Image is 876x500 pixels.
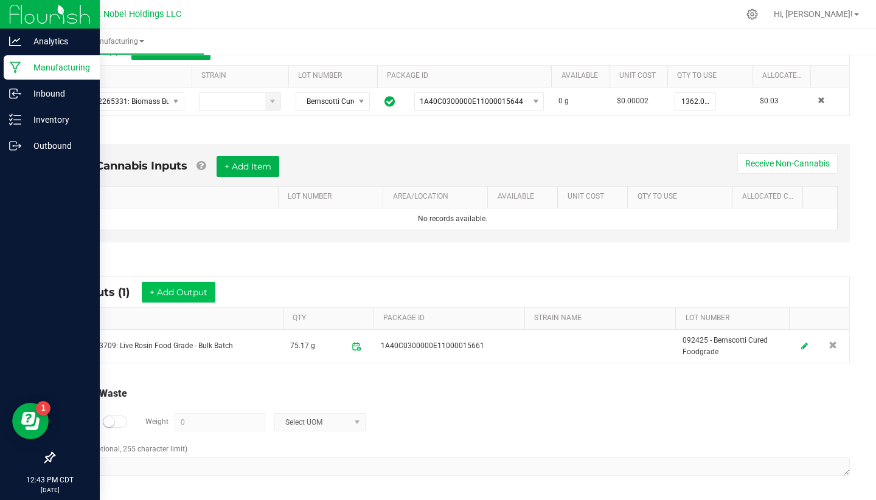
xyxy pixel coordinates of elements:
button: + Add Item [217,156,279,177]
span: Bernscotti Cured [296,93,354,110]
a: AVAILABLESortable [561,71,605,81]
inline-svg: Outbound [9,140,21,152]
a: PACKAGE IDSortable [383,313,520,323]
inline-svg: Manufacturing [9,61,21,74]
span: 75.17 g [290,337,315,356]
span: $0.00002 [617,97,648,105]
span: Package timestamp is valid [347,337,366,356]
inline-svg: Inventory [9,114,21,126]
a: ITEMSortable [77,192,273,202]
a: Manufacturing [29,29,204,55]
a: STRAIN NAMESortable [534,313,671,323]
div: Total Run Waste [55,386,850,401]
span: In Sync [384,94,395,109]
a: QTY TO USESortable [638,192,728,202]
iframe: Resource center unread badge [36,401,50,416]
p: Manufacturing [21,60,94,75]
a: QTYSortable [293,313,369,323]
p: Outbound [21,139,94,153]
p: Analytics [21,34,94,49]
span: Hi, [PERSON_NAME]! [774,9,853,19]
td: M00002243709: Live Rosin Food Grade - Bulk Batch [56,330,283,363]
inline-svg: Analytics [9,35,21,47]
a: LOT NUMBERSortable [288,192,378,202]
a: PACKAGE IDSortable [387,71,547,81]
a: ITEMSortable [65,313,278,323]
a: Unit CostSortable [619,71,663,81]
a: QTY TO USESortable [677,71,748,81]
label: Comment (optional, 255 character limit) [55,443,187,454]
a: STRAINSortable [201,71,283,81]
a: Sortable [799,313,845,323]
span: 0 [558,97,563,105]
p: [DATE] [5,485,94,495]
span: 1A40C0300000E11000015661 [381,340,484,352]
span: Non-Cannabis Inputs [68,159,187,173]
a: Allocated CostSortable [742,192,798,202]
div: Manage settings [745,9,760,20]
td: 092425 - Bernscotti Cured Foodgrade [675,330,788,363]
span: NO DATA FOUND [414,92,544,111]
a: LOT NUMBERSortable [298,71,373,81]
span: 1A40C0300000E11000015644 [420,97,523,106]
label: Weight [145,416,169,427]
iframe: Resource center [12,403,49,439]
span: Outputs (1) [68,286,142,299]
a: AVAILABLESortable [498,192,553,202]
p: Inbound [21,86,94,101]
a: Add Non-Cannabis items that were also consumed in the run (e.g. gloves and packaging); Also add N... [196,159,206,173]
a: LOT NUMBERSortable [686,313,785,323]
td: No records available. [68,208,837,230]
inline-svg: Inbound [9,87,21,100]
button: Receive Non-Cannabis [737,153,838,174]
p: Inventory [21,112,94,127]
span: g [565,97,569,105]
p: 12:43 PM CDT [5,474,94,485]
span: Midwest Nobel Holdings LLC [67,9,181,19]
a: AREA/LOCATIONSortable [393,192,484,202]
span: M00002265331: Biomass Bulk Batch (Mixed Packages) [64,93,169,110]
button: + Add Output [142,282,215,303]
span: $0.03 [760,97,779,105]
a: Sortable [821,71,845,81]
a: Sortable [812,192,833,202]
span: NO DATA FOUND [63,92,184,111]
a: Allocated CostSortable [762,71,806,81]
a: ITEMSortable [65,71,187,81]
span: Manufacturing [29,36,204,47]
a: Unit CostSortable [568,192,623,202]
